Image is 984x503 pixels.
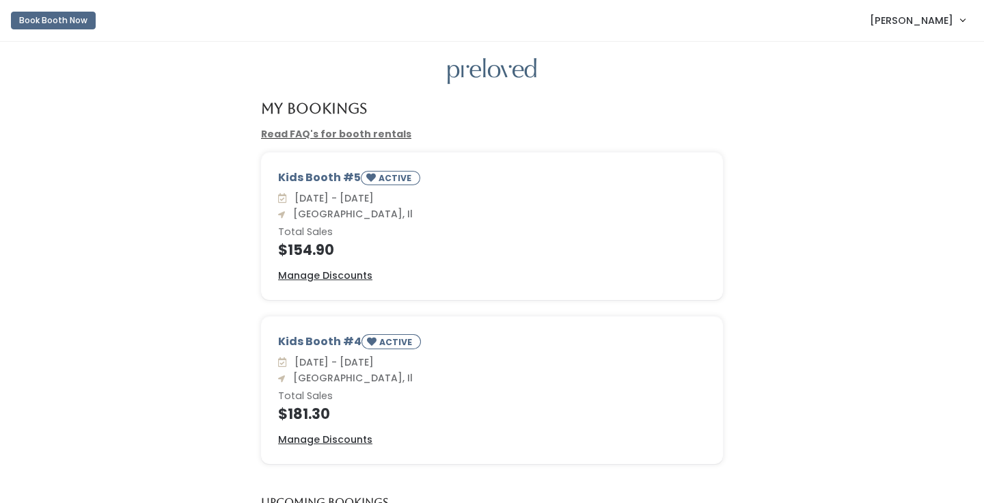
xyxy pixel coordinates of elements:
div: Kids Booth #5 [278,169,706,191]
small: ACTIVE [379,172,414,184]
a: Book Booth Now [11,5,96,36]
span: [DATE] - [DATE] [289,191,374,205]
div: Kids Booth #4 [278,334,706,355]
span: [PERSON_NAME] [870,13,953,28]
a: [PERSON_NAME] [856,5,979,35]
h6: Total Sales [278,227,706,238]
span: [DATE] - [DATE] [289,355,374,369]
u: Manage Discounts [278,269,372,282]
u: Manage Discounts [278,433,372,446]
a: Manage Discounts [278,433,372,447]
a: Read FAQ's for booth rentals [261,127,411,141]
span: [GEOGRAPHIC_DATA], Il [288,371,413,385]
small: ACTIVE [379,336,415,348]
img: preloved logo [448,58,536,85]
h6: Total Sales [278,391,706,402]
h4: $154.90 [278,242,706,258]
span: [GEOGRAPHIC_DATA], Il [288,207,413,221]
a: Manage Discounts [278,269,372,283]
button: Book Booth Now [11,12,96,29]
h4: $181.30 [278,406,706,422]
h4: My Bookings [261,100,367,116]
